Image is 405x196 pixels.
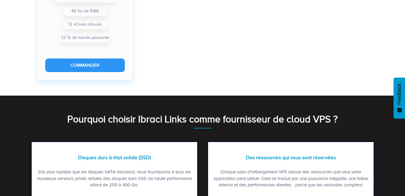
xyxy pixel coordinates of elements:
[35,154,194,161] div: Disques durs à état solide (SSD)
[211,154,371,161] div: Des ressources qui vous sont réservées
[60,33,110,43] li: 32 To de bande passante
[62,6,108,16] li: 48 Go de RAM
[31,112,375,126] div: Pourquoi choisir Ibraci Links comme fournisseur de cloud VPS ?
[375,166,398,189] iframe: Drift Widget Chat Controller
[397,84,402,105] span: Feedback
[45,58,125,72] button: Commander
[211,169,371,188] div: Chaque plan d'hébergement VPS alloue des ressources que seul votre application peut utiliser. Cel...
[35,169,194,188] div: 20x plus rapides que les disques SATA standard, nous fournissons à tous les nouveaux serveurs pri...
[394,77,405,119] button: Feedback - Afficher l’enquête
[281,97,401,169] iframe: Drift Widget Chat Window
[62,20,108,29] li: 12 vCores alloués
